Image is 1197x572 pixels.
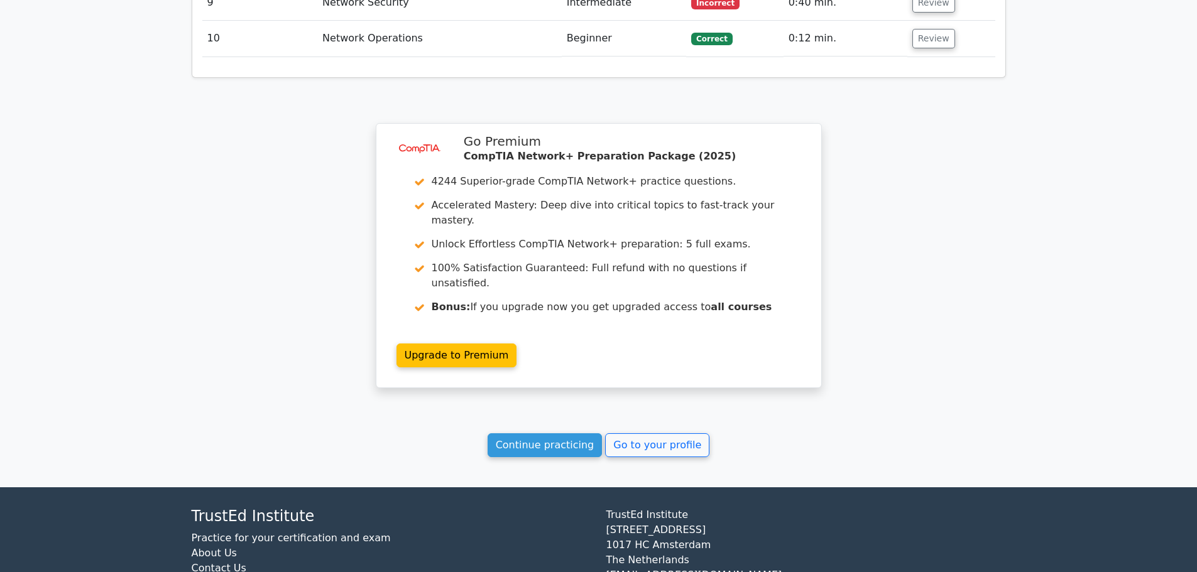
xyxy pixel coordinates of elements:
[317,21,562,57] td: Network Operations
[202,21,318,57] td: 10
[396,343,517,367] a: Upgrade to Premium
[192,507,591,526] h4: TrustEd Institute
[784,21,907,57] td: 0:12 min.
[192,532,391,544] a: Practice for your certification and exam
[691,33,732,45] span: Correct
[488,433,603,457] a: Continue practicing
[192,547,237,559] a: About Us
[912,29,955,48] button: Review
[605,433,709,457] a: Go to your profile
[562,21,686,57] td: Beginner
